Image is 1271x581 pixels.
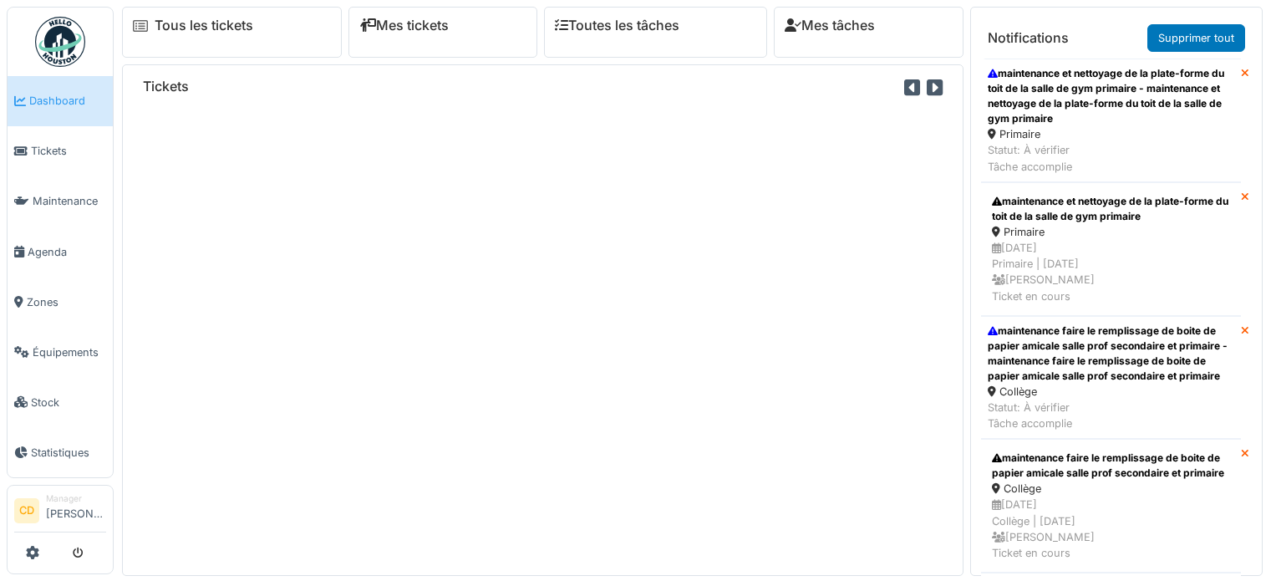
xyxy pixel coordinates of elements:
a: Tickets [8,126,113,176]
a: maintenance et nettoyage de la plate-forme du toit de la salle de gym primaire Primaire [DATE]Pri... [981,182,1241,316]
a: Agenda [8,227,113,277]
a: Supprimer tout [1147,24,1245,52]
div: maintenance faire le remplissage de boite de papier amicale salle prof secondaire et primaire - m... [988,324,1234,384]
div: Collège [992,481,1230,497]
div: Primaire [988,126,1234,142]
a: Mes tâches [785,18,875,33]
div: [DATE] Primaire | [DATE] [PERSON_NAME] Ticket en cours [992,240,1230,304]
span: Équipements [33,344,106,360]
a: Mes tickets [359,18,449,33]
div: maintenance et nettoyage de la plate-forme du toit de la salle de gym primaire - maintenance et n... [988,66,1234,126]
div: Statut: À vérifier Tâche accomplie [988,400,1234,431]
a: Toutes les tâches [555,18,679,33]
li: [PERSON_NAME] [46,492,106,528]
div: [DATE] Collège | [DATE] [PERSON_NAME] Ticket en cours [992,497,1230,561]
a: Stock [8,377,113,427]
a: Dashboard [8,76,113,126]
a: Tous les tickets [155,18,253,33]
div: Primaire [992,224,1230,240]
span: Statistiques [31,445,106,461]
a: CD Manager[PERSON_NAME] [14,492,106,533]
span: Maintenance [33,193,106,209]
div: Manager [46,492,106,505]
span: Stock [31,395,106,410]
a: Statistiques [8,427,113,477]
a: maintenance faire le remplissage de boite de papier amicale salle prof secondaire et primaire Col... [981,439,1241,573]
a: Équipements [8,327,113,377]
img: Badge_color-CXgf-gQk.svg [35,17,85,67]
span: Dashboard [29,93,106,109]
div: maintenance et nettoyage de la plate-forme du toit de la salle de gym primaire [992,194,1230,224]
h6: Notifications [988,30,1069,46]
div: Statut: À vérifier Tâche accomplie [988,142,1234,174]
a: Zones [8,277,113,327]
h6: Tickets [143,79,189,94]
span: Agenda [28,244,106,260]
a: Maintenance [8,176,113,227]
span: Zones [27,294,106,310]
a: maintenance et nettoyage de la plate-forme du toit de la salle de gym primaire - maintenance et n... [981,59,1241,182]
a: maintenance faire le remplissage de boite de papier amicale salle prof secondaire et primaire - m... [981,316,1241,440]
div: Collège [988,384,1234,400]
span: Tickets [31,143,106,159]
li: CD [14,498,39,523]
div: maintenance faire le remplissage de boite de papier amicale salle prof secondaire et primaire [992,451,1230,481]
